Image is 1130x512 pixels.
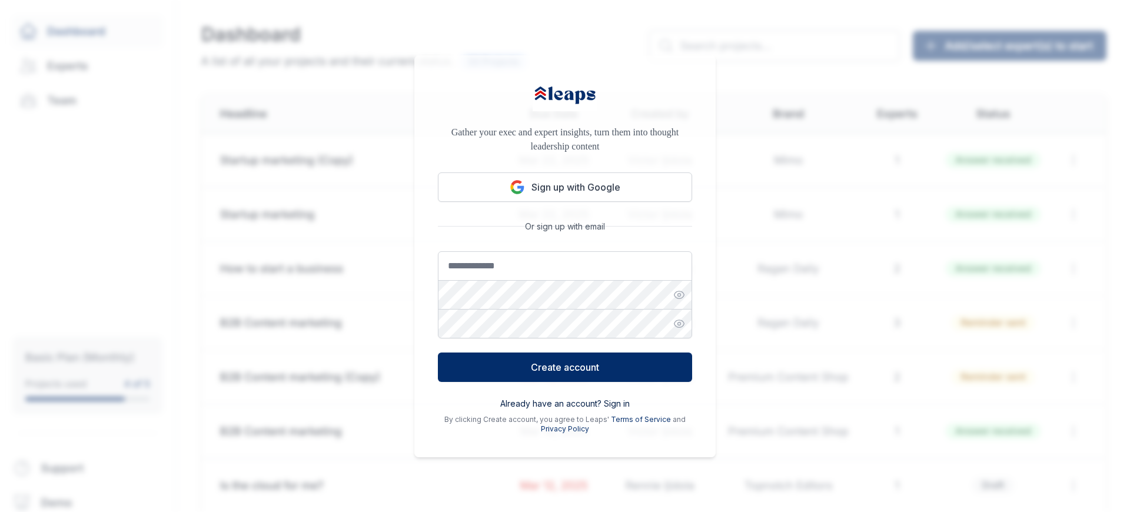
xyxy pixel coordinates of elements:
a: Privacy Policy [541,424,589,433]
button: Already have an account? Sign in [500,398,630,410]
p: Gather your exec and expert insights, turn them into thought leadership content [438,125,692,154]
a: Terms of Service [611,415,671,424]
p: By clicking Create account, you agree to Leaps' and [438,415,692,434]
span: Or sign up with email [520,221,610,232]
button: Sign up with Google [438,172,692,202]
button: Create account [438,353,692,382]
img: Leaps [533,79,597,111]
img: Google logo [510,180,524,194]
